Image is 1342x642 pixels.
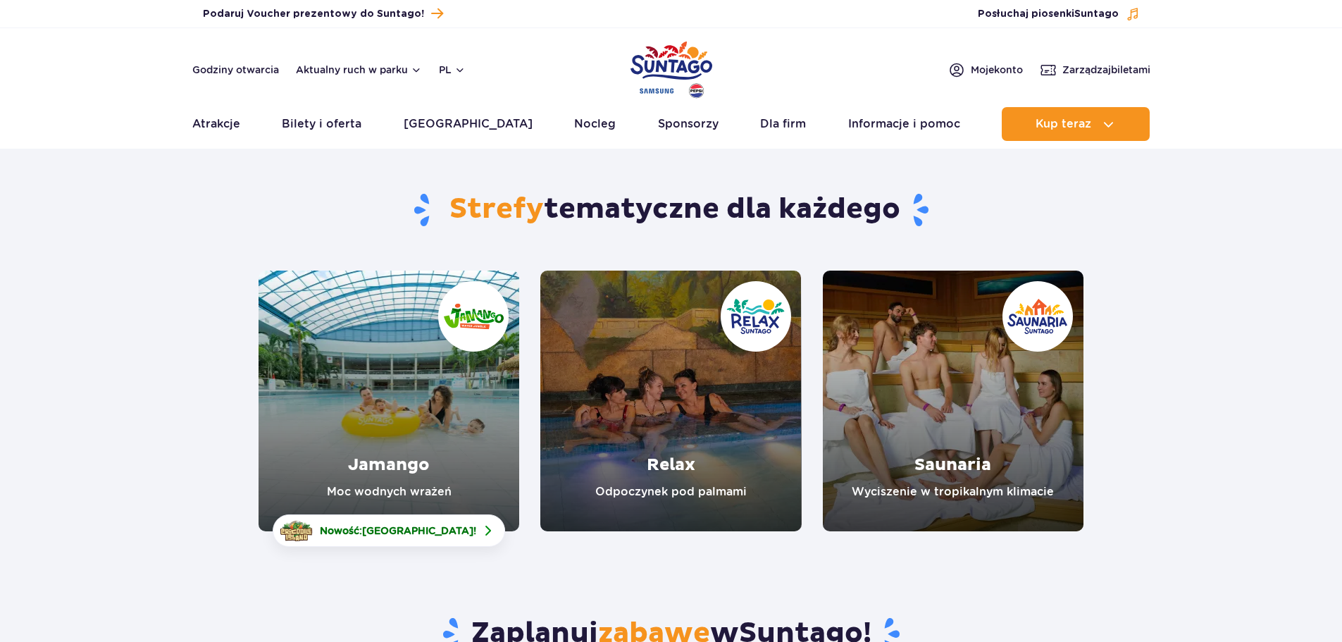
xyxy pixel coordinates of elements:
span: [GEOGRAPHIC_DATA] [362,525,473,536]
button: pl [439,63,466,77]
span: Posłuchaj piosenki [978,7,1119,21]
span: Suntago [1074,9,1119,19]
a: Mojekonto [948,61,1023,78]
h1: tematyczne dla każdego [259,192,1083,228]
a: Jamango [259,271,519,531]
a: Nowość:[GEOGRAPHIC_DATA]! [273,514,505,547]
span: Moje konto [971,63,1023,77]
a: Nocleg [574,107,616,141]
a: Bilety i oferta [282,107,361,141]
a: Sponsorzy [658,107,719,141]
span: Zarządzaj biletami [1062,63,1150,77]
a: [GEOGRAPHIC_DATA] [404,107,533,141]
button: Kup teraz [1002,107,1150,141]
span: Podaruj Voucher prezentowy do Suntago! [203,7,424,21]
span: Strefy [449,192,544,227]
a: Godziny otwarcia [192,63,279,77]
a: Dla firm [760,107,806,141]
button: Posłuchaj piosenkiSuntago [978,7,1140,21]
a: Relax [540,271,801,531]
a: Informacje i pomoc [848,107,960,141]
a: Atrakcje [192,107,240,141]
a: Zarządzajbiletami [1040,61,1150,78]
a: Podaruj Voucher prezentowy do Suntago! [203,4,443,23]
span: Kup teraz [1036,118,1091,130]
button: Aktualny ruch w parku [296,64,422,75]
span: Nowość: ! [320,524,476,538]
a: Saunaria [823,271,1083,531]
a: Park of Poland [630,35,712,100]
